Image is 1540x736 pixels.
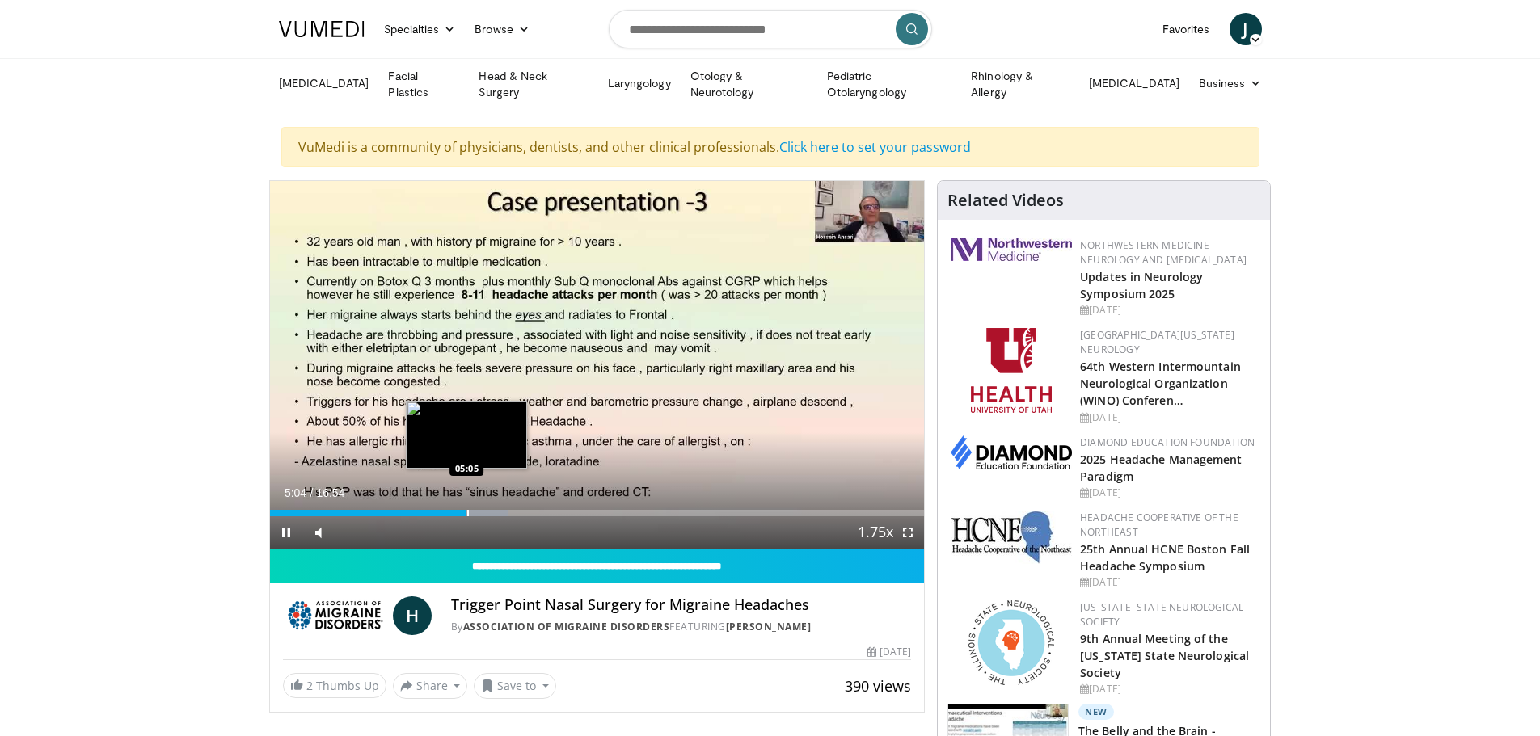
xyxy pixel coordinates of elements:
[1230,13,1262,45] a: J
[1080,410,1257,425] div: [DATE]
[1080,575,1257,590] div: [DATE]
[1080,359,1241,408] a: 64th Western Intermountain Neurological Organization (WINO) Conferen…
[1080,541,1250,574] a: 25th Annual HCNE Boston Fall Headache Symposium
[598,67,681,99] a: Laryngology
[867,645,911,659] div: [DATE]
[1080,269,1203,301] a: Updates in Neurology Symposium 2025
[451,620,912,634] div: By FEATURING
[283,673,386,698] a: 2 Thumbs Up
[1080,600,1243,629] a: [US_STATE] State Neurological Society
[393,673,468,699] button: Share
[310,486,314,499] span: /
[817,68,961,100] a: Pediatric Otolaryngology
[374,13,466,45] a: Specialties
[1080,328,1234,356] a: [GEOGRAPHIC_DATA][US_STATE] Neurology
[279,21,365,37] img: VuMedi Logo
[1189,67,1272,99] a: Business
[968,600,1054,685] img: 71a8b48c-8850-4916-bbdd-e2f3ccf11ef9.png.150x105_q85_autocrop_double_scale_upscale_version-0.2.png
[316,486,344,499] span: 16:54
[1080,486,1257,500] div: [DATE]
[1079,67,1189,99] a: [MEDICAL_DATA]
[465,13,539,45] a: Browse
[474,673,556,699] button: Save to
[1080,452,1242,484] a: 2025 Headache Management Paradigm
[1080,631,1249,680] a: 9th Annual Meeting of the [US_STATE] State Neurological Society
[269,67,379,99] a: [MEDICAL_DATA]
[270,181,925,549] video-js: Video Player
[281,127,1259,167] div: VuMedi is a community of physicians, dentists, and other clinical professionals.
[306,678,313,693] span: 2
[1080,511,1238,539] a: Headache Cooperative of the Northeast
[469,68,597,100] a: Head & Neck Surgery
[951,435,1072,469] img: d0406666-9e5f-4b94-941b-f1257ac5ccaf.png.150x105_q85_autocrop_double_scale_upscale_version-0.2.png
[1080,435,1255,449] a: Diamond Education Foundation
[726,620,812,633] a: [PERSON_NAME]
[1080,682,1257,696] div: [DATE]
[951,238,1072,261] img: 2a462fb6-9365-492a-ac79-3166a6f924d8.png.150x105_q85_autocrop_double_scale_upscale_version-0.2.jpg
[609,10,932,48] input: Search topics, interventions
[1080,238,1247,267] a: Northwestern Medicine Neurology and [MEDICAL_DATA]
[285,486,306,499] span: 5:04
[270,510,925,516] div: Progress Bar
[1078,704,1114,720] p: New
[779,138,971,156] a: Click here to set your password
[283,596,386,635] img: Association of Migraine Disorders
[270,516,302,549] button: Pause
[961,68,1079,100] a: Rhinology & Allergy
[302,516,335,549] button: Mute
[406,401,527,469] img: image.jpeg
[463,620,670,633] a: Association of Migraine Disorders
[393,596,432,635] a: H
[1080,303,1257,318] div: [DATE]
[971,328,1052,413] img: f6362829-b0a3-407d-a044-59546adfd345.png.150x105_q85_autocrop_double_scale_upscale_version-0.2.png
[378,68,469,100] a: Facial Plastics
[951,511,1072,564] img: 6c52f715-17a6-4da1-9b6c-8aaf0ffc109f.jpg.150x105_q85_autocrop_double_scale_upscale_version-0.2.jpg
[451,596,912,614] h4: Trigger Point Nasal Surgery for Migraine Headaches
[1153,13,1220,45] a: Favorites
[845,676,911,696] span: 390 views
[681,68,817,100] a: Otology & Neurotology
[859,516,892,549] button: Playback Rate
[947,191,1064,210] h4: Related Videos
[892,516,924,549] button: Fullscreen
